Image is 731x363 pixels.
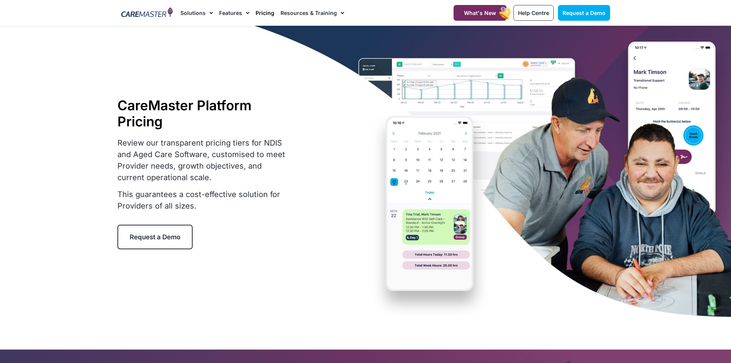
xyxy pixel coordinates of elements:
h1: CareMaster Platform Pricing [117,97,290,129]
span: Request a Demo [563,10,606,16]
a: Request a Demo [117,225,193,249]
p: This guarantees a cost-effective solution for Providers of all sizes. [117,189,290,212]
p: Review our transparent pricing tiers for NDIS and Aged Care Software, customised to meet Provider... [117,137,290,183]
a: Request a Demo [558,5,610,21]
a: Help Centre [513,5,554,21]
a: What's New [454,5,507,21]
img: CareMaster Logo [121,7,173,19]
span: What's New [464,10,496,16]
span: Request a Demo [130,233,180,241]
span: Help Centre [518,10,549,16]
